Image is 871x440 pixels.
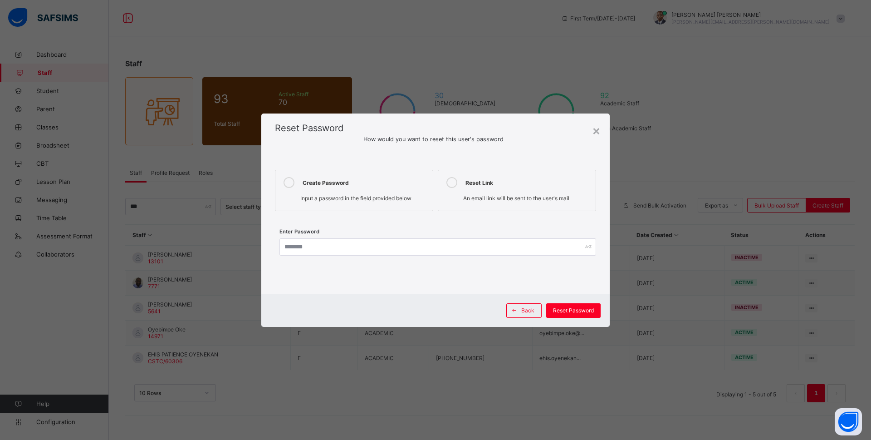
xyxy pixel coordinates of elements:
[521,307,534,314] span: Back
[279,228,319,235] label: Enter Password
[835,408,862,435] button: Open asap
[275,136,596,143] span: How would you want to reset this user's password
[463,195,569,202] span: An email link will be sent to the user's mail
[300,195,411,202] span: Input a password in the field provided below
[592,123,601,138] div: ×
[275,123,343,133] span: Reset Password
[303,177,428,188] div: Create Password
[553,307,594,314] span: Reset Password
[465,177,591,188] div: Reset Link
